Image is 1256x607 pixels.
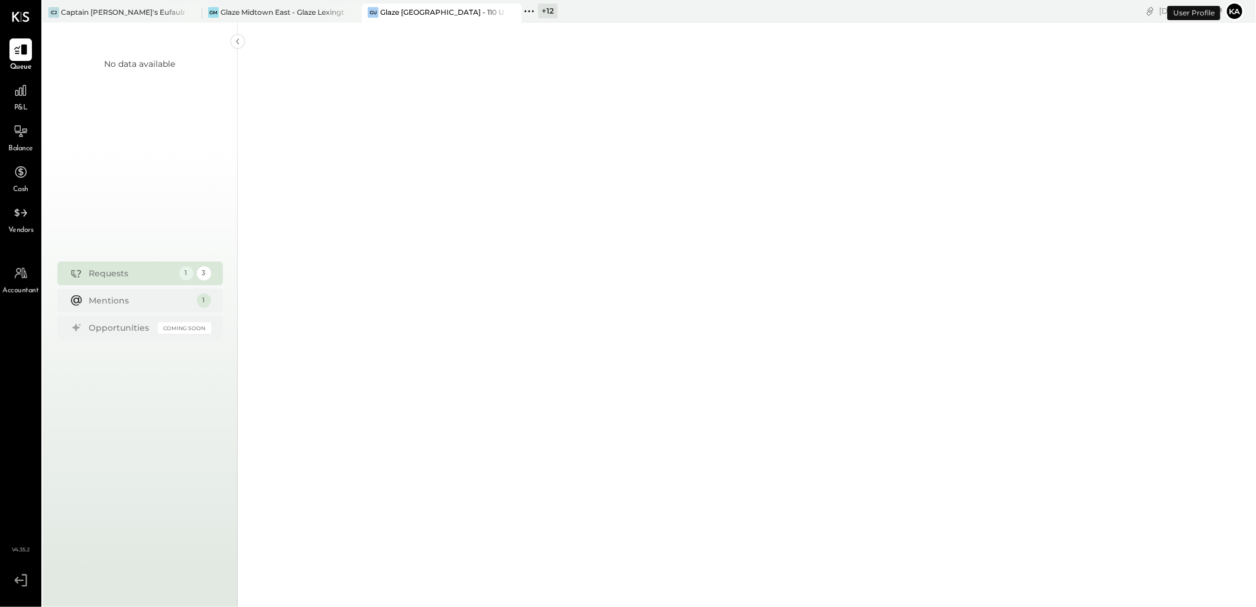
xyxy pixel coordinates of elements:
a: Balance [1,120,41,154]
div: GU [368,7,378,18]
div: Mentions [89,295,191,306]
div: Coming Soon [158,322,211,334]
div: 3 [197,266,211,280]
button: Ka [1225,2,1244,21]
span: Cash [13,185,28,195]
div: 1 [179,266,193,280]
span: Vendors [8,225,34,236]
a: Vendors [1,202,41,236]
span: Accountant [3,286,39,296]
div: [DATE] [1159,5,1222,17]
div: Glaze [GEOGRAPHIC_DATA] - 110 Uni [380,7,504,17]
div: Requests [89,267,173,279]
div: Glaze Midtown East - Glaze Lexington One LLC [221,7,344,17]
div: Opportunities [89,322,152,334]
a: Queue [1,38,41,73]
span: Balance [8,144,33,154]
a: Accountant [1,262,41,296]
div: CJ [48,7,59,18]
div: Captain [PERSON_NAME]'s Eufaula [61,7,184,17]
div: 1 [197,293,211,308]
a: P&L [1,79,41,114]
div: No data available [105,58,176,70]
div: User Profile [1167,6,1221,20]
div: + 12 [538,4,558,18]
div: copy link [1144,5,1156,17]
span: Queue [10,62,32,73]
div: GM [208,7,219,18]
a: Cash [1,161,41,195]
span: P&L [14,103,28,114]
